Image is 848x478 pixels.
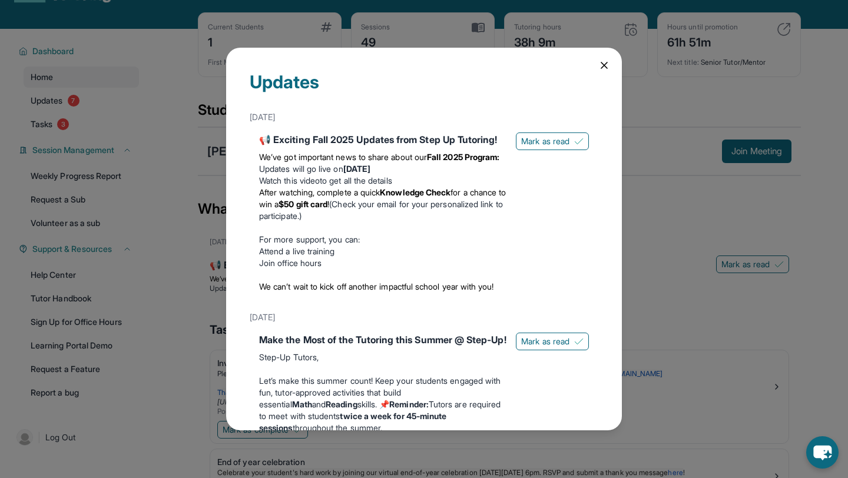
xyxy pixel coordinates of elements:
button: Mark as read [516,333,589,350]
p: Step-Up Tutors, [259,351,506,363]
strong: [DATE] [343,164,370,174]
li: Updates will go live on [259,163,506,175]
strong: Math [292,399,312,409]
li: (Check your email for your personalized link to participate.) [259,187,506,222]
strong: Reading [326,399,357,409]
p: Let’s make this summer count! Keep your students engaged with fun, tutor-approved activities that... [259,375,506,434]
div: Updates [250,71,598,107]
strong: Fall 2025 Program: [427,152,499,162]
div: [DATE] [250,307,598,328]
div: 📢 Exciting Fall 2025 Updates from Step Up Tutoring! [259,132,506,147]
strong: Knowledge Check [380,187,450,197]
strong: twice a week for 45-minute sessions [259,411,446,433]
img: Mark as read [574,137,584,146]
li: to get all the details [259,175,506,187]
p: For more support, you can: [259,234,506,245]
span: We can’t wait to kick off another impactful school year with you! [259,281,494,291]
span: We’ve got important news to share about our [259,152,427,162]
span: After watching, complete a quick [259,187,380,197]
span: Mark as read [521,336,569,347]
span: ! [327,199,329,209]
img: Mark as read [574,337,584,346]
a: Attend a live training [259,246,335,256]
div: [DATE] [250,107,598,128]
a: Join office hours [259,258,322,268]
button: Mark as read [516,132,589,150]
strong: $50 gift card [279,199,327,209]
a: Watch this video [259,175,320,185]
span: Mark as read [521,135,569,147]
div: Make the Most of the Tutoring this Summer @ Step-Up! [259,333,506,347]
button: chat-button [806,436,839,469]
strong: Reminder: [389,399,429,409]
